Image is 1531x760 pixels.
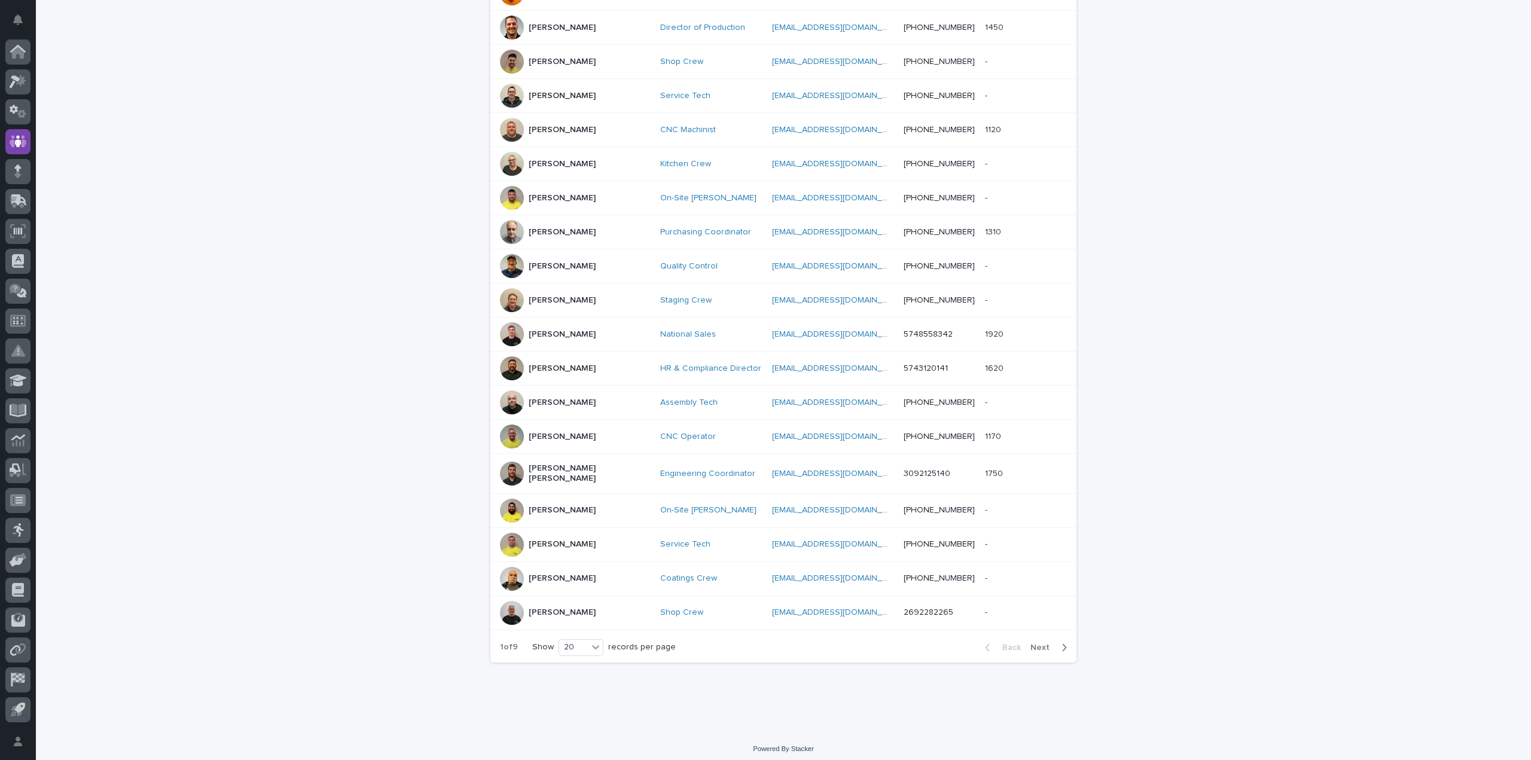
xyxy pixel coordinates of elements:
[985,293,990,306] p: -
[772,398,907,407] a: [EMAIL_ADDRESS][DOMAIN_NAME]
[532,642,554,652] p: Show
[772,540,907,548] a: [EMAIL_ADDRESS][DOMAIN_NAME]
[660,23,745,33] a: Director of Production
[904,398,975,407] a: [PHONE_NUMBER]
[985,88,990,101] p: -
[529,295,596,306] p: [PERSON_NAME]
[15,14,31,33] div: Notifications
[660,295,712,306] a: Staging Crew
[490,527,1076,561] tr: [PERSON_NAME]Service Tech [EMAIL_ADDRESS][DOMAIN_NAME] [PHONE_NUMBER]--
[904,160,975,168] a: [PHONE_NUMBER]
[985,54,990,67] p: -
[904,364,948,373] a: 5743120141
[660,193,757,203] a: On-Site [PERSON_NAME]
[529,505,596,515] p: [PERSON_NAME]
[660,91,710,101] a: Service Tech
[772,228,907,236] a: [EMAIL_ADDRESS][DOMAIN_NAME]
[772,608,907,616] a: [EMAIL_ADDRESS][DOMAIN_NAME]
[985,20,1006,33] p: 1450
[904,574,975,582] a: [PHONE_NUMBER]
[660,57,703,67] a: Shop Crew
[772,194,907,202] a: [EMAIL_ADDRESS][DOMAIN_NAME]
[772,126,907,134] a: [EMAIL_ADDRESS][DOMAIN_NAME]
[1026,642,1076,653] button: Next
[490,147,1076,181] tr: [PERSON_NAME]Kitchen Crew [EMAIL_ADDRESS][DOMAIN_NAME] [PHONE_NUMBER]--
[529,91,596,101] p: [PERSON_NAME]
[660,329,716,340] a: National Sales
[904,126,975,134] a: [PHONE_NUMBER]
[529,463,648,484] p: [PERSON_NAME] [PERSON_NAME]
[529,539,596,550] p: [PERSON_NAME]
[490,249,1076,283] tr: [PERSON_NAME]Quality Control [EMAIL_ADDRESS][DOMAIN_NAME] [PHONE_NUMBER]--
[490,45,1076,79] tr: [PERSON_NAME]Shop Crew [EMAIL_ADDRESS][DOMAIN_NAME] [PHONE_NUMBER]--
[490,633,527,662] p: 1 of 9
[490,493,1076,527] tr: [PERSON_NAME]On-Site [PERSON_NAME] [EMAIL_ADDRESS][DOMAIN_NAME] [PHONE_NUMBER]--
[772,91,907,100] a: [EMAIL_ADDRESS][DOMAIN_NAME]
[660,505,757,515] a: On-Site [PERSON_NAME]
[529,398,596,408] p: [PERSON_NAME]
[904,194,975,202] a: [PHONE_NUMBER]
[904,228,975,236] a: [PHONE_NUMBER]
[985,225,1004,237] p: 1310
[985,537,990,550] p: -
[975,642,1026,653] button: Back
[529,227,596,237] p: [PERSON_NAME]
[904,469,950,478] a: 3092125140
[772,574,907,582] a: [EMAIL_ADDRESS][DOMAIN_NAME]
[490,79,1076,113] tr: [PERSON_NAME]Service Tech [EMAIL_ADDRESS][DOMAIN_NAME] [PHONE_NUMBER]--
[985,429,1004,442] p: 1170
[529,364,596,374] p: [PERSON_NAME]
[904,506,975,514] a: [PHONE_NUMBER]
[660,573,717,584] a: Coatings Crew
[1030,643,1057,652] span: Next
[660,469,755,479] a: Engineering Coordinator
[490,596,1076,630] tr: [PERSON_NAME]Shop Crew [EMAIL_ADDRESS][DOMAIN_NAME] 2692282265--
[529,329,596,340] p: [PERSON_NAME]
[490,386,1076,420] tr: [PERSON_NAME]Assembly Tech [EMAIL_ADDRESS][DOMAIN_NAME] [PHONE_NUMBER]--
[660,261,718,271] a: Quality Control
[985,395,990,408] p: -
[985,503,990,515] p: -
[985,571,990,584] p: -
[772,469,907,478] a: [EMAIL_ADDRESS][DOMAIN_NAME]
[772,432,907,441] a: [EMAIL_ADDRESS][DOMAIN_NAME]
[772,262,907,270] a: [EMAIL_ADDRESS][DOMAIN_NAME]
[5,7,31,32] button: Notifications
[904,262,975,270] a: [PHONE_NUMBER]
[490,11,1076,45] tr: [PERSON_NAME]Director of Production [EMAIL_ADDRESS][DOMAIN_NAME] [PHONE_NUMBER]14501450
[529,261,596,271] p: [PERSON_NAME]
[490,181,1076,215] tr: [PERSON_NAME]On-Site [PERSON_NAME] [EMAIL_ADDRESS][DOMAIN_NAME] [PHONE_NUMBER]--
[995,643,1021,652] span: Back
[772,296,907,304] a: [EMAIL_ADDRESS][DOMAIN_NAME]
[660,432,716,442] a: CNC Operator
[904,296,975,304] a: [PHONE_NUMBER]
[490,113,1076,147] tr: [PERSON_NAME]CNC Machinist [EMAIL_ADDRESS][DOMAIN_NAME] [PHONE_NUMBER]11201120
[904,330,953,338] a: 5748558342
[529,125,596,135] p: [PERSON_NAME]
[772,364,907,373] a: [EMAIL_ADDRESS][DOMAIN_NAME]
[772,506,907,514] a: [EMAIL_ADDRESS][DOMAIN_NAME]
[772,57,907,66] a: [EMAIL_ADDRESS][DOMAIN_NAME]
[660,125,716,135] a: CNC Machinist
[529,432,596,442] p: [PERSON_NAME]
[490,454,1076,494] tr: [PERSON_NAME] [PERSON_NAME]Engineering Coordinator [EMAIL_ADDRESS][DOMAIN_NAME] 309212514017501750
[985,123,1004,135] p: 1120
[490,318,1076,352] tr: [PERSON_NAME]National Sales [EMAIL_ADDRESS][DOMAIN_NAME] 574855834219201920
[608,642,676,652] p: records per page
[660,227,751,237] a: Purchasing Coordinator
[660,364,761,374] a: HR & Compliance Director
[490,561,1076,596] tr: [PERSON_NAME]Coatings Crew [EMAIL_ADDRESS][DOMAIN_NAME] [PHONE_NUMBER]--
[490,420,1076,454] tr: [PERSON_NAME]CNC Operator [EMAIL_ADDRESS][DOMAIN_NAME] [PHONE_NUMBER]11701170
[490,283,1076,318] tr: [PERSON_NAME]Staging Crew [EMAIL_ADDRESS][DOMAIN_NAME] [PHONE_NUMBER]--
[772,23,907,32] a: [EMAIL_ADDRESS][DOMAIN_NAME]
[559,641,588,654] div: 20
[529,23,596,33] p: [PERSON_NAME]
[985,605,990,618] p: -
[660,398,718,408] a: Assembly Tech
[660,608,703,618] a: Shop Crew
[660,159,711,169] a: Kitchen Crew
[985,157,990,169] p: -
[753,745,813,752] a: Powered By Stacker
[985,361,1006,374] p: 1620
[985,191,990,203] p: -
